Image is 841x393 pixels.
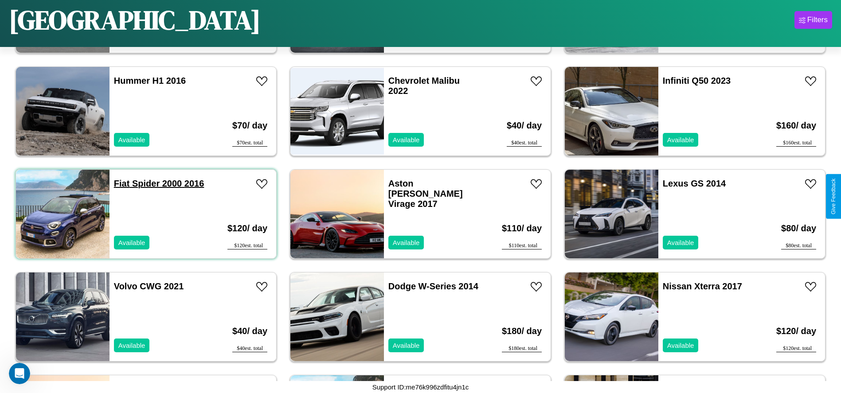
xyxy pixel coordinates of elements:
h3: $ 70 / day [232,112,267,140]
p: Available [393,237,420,249]
div: $ 160 est. total [776,140,816,147]
div: $ 110 est. total [502,242,542,249]
div: $ 80 est. total [781,242,816,249]
p: Available [118,237,145,249]
div: $ 120 est. total [227,242,267,249]
a: Hummer H1 2016 [114,76,186,86]
p: Available [667,339,694,351]
a: Aston [PERSON_NAME] Virage 2017 [388,179,463,209]
h3: $ 80 / day [781,214,816,242]
h3: $ 120 / day [776,317,816,345]
a: Volvo CWG 2021 [114,281,184,291]
a: Fiat Spider 2000 2016 [114,179,204,188]
button: Filters [794,11,832,29]
h3: $ 110 / day [502,214,542,242]
p: Available [118,134,145,146]
p: Available [667,134,694,146]
div: $ 40 est. total [507,140,542,147]
p: Available [393,339,420,351]
a: Infiniti Q50 2023 [663,76,731,86]
p: Available [118,339,145,351]
p: Support ID: me76k996zdfitu4jn1c [372,381,469,393]
p: Available [667,237,694,249]
a: Chevrolet Malibu 2022 [388,76,460,96]
h3: $ 40 / day [507,112,542,140]
h3: $ 180 / day [502,317,542,345]
h3: $ 160 / day [776,112,816,140]
h3: $ 40 / day [232,317,267,345]
h3: $ 120 / day [227,214,267,242]
a: Nissan Xterra 2017 [663,281,742,291]
h1: [GEOGRAPHIC_DATA] [9,2,261,38]
div: Give Feedback [830,179,837,214]
a: Dodge W-Series 2014 [388,281,478,291]
div: $ 120 est. total [776,345,816,352]
div: $ 70 est. total [232,140,267,147]
div: Filters [807,16,828,24]
iframe: Intercom live chat [9,363,30,384]
a: Lexus GS 2014 [663,179,726,188]
div: $ 40 est. total [232,345,267,352]
div: $ 180 est. total [502,345,542,352]
p: Available [393,134,420,146]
